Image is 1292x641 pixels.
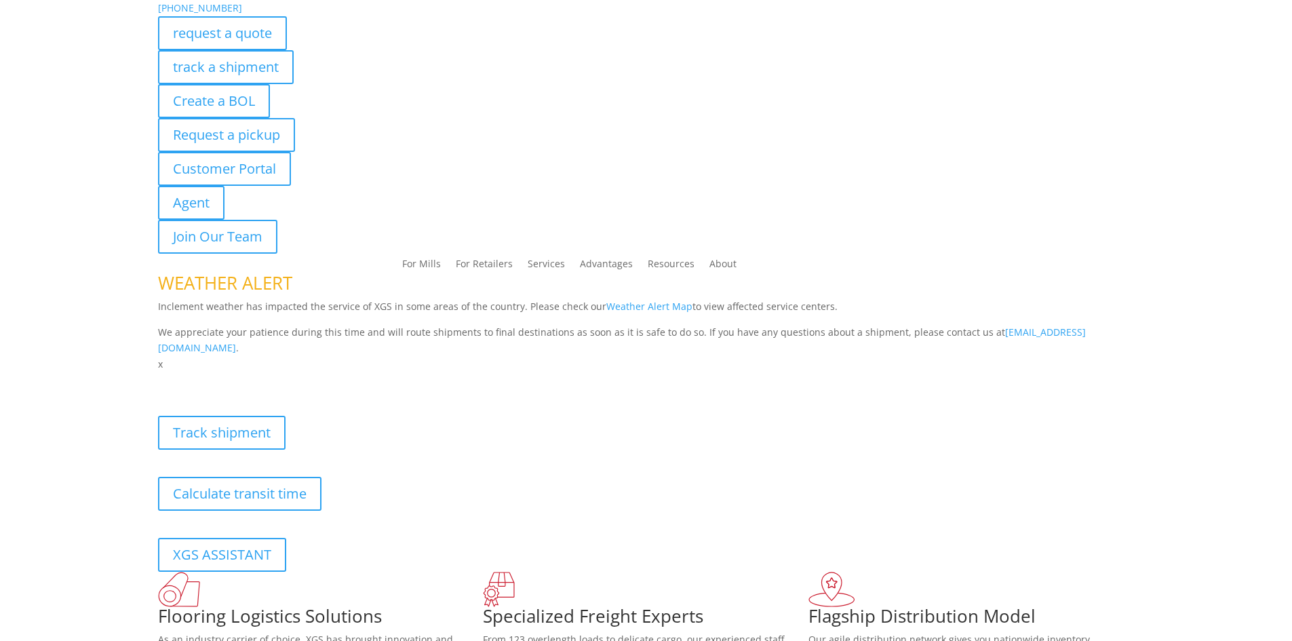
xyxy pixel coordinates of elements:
span: WEATHER ALERT [158,271,292,295]
a: Services [528,259,565,274]
h1: Specialized Freight Experts [483,607,808,632]
p: We appreciate your patience during this time and will route shipments to final destinations as so... [158,324,1135,357]
a: Customer Portal [158,152,291,186]
b: Visibility, transparency, and control for your entire supply chain. [158,374,461,387]
h1: Flooring Logistics Solutions [158,607,484,632]
p: x [158,356,1135,372]
a: Request a pickup [158,118,295,152]
a: Resources [648,259,694,274]
a: For Retailers [456,259,513,274]
a: Advantages [580,259,633,274]
a: Agent [158,186,224,220]
a: XGS ASSISTANT [158,538,286,572]
img: xgs-icon-total-supply-chain-intelligence-red [158,572,200,607]
a: Track shipment [158,416,286,450]
a: Weather Alert Map [606,300,692,313]
img: xgs-icon-focused-on-flooring-red [483,572,515,607]
a: track a shipment [158,50,294,84]
p: Inclement weather has impacted the service of XGS in some areas of the country. Please check our ... [158,298,1135,324]
h1: Flagship Distribution Model [808,607,1134,632]
a: About [709,259,737,274]
a: [PHONE_NUMBER] [158,1,242,14]
a: Calculate transit time [158,477,321,511]
a: Create a BOL [158,84,270,118]
a: Join Our Team [158,220,277,254]
a: For Mills [402,259,441,274]
a: request a quote [158,16,287,50]
img: xgs-icon-flagship-distribution-model-red [808,572,855,607]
